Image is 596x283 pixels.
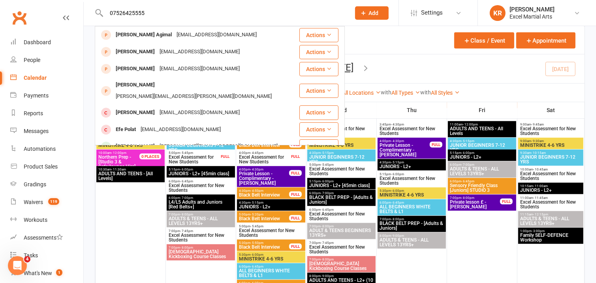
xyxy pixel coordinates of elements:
span: 4:00pm [379,139,430,143]
span: 5:00pm [239,225,304,228]
span: 5:15pm [168,168,233,171]
span: 5:30pm [239,241,290,245]
a: Messages [10,122,83,140]
a: Workouts [10,211,83,229]
div: FULL [430,142,442,148]
th: Sat [517,102,585,118]
span: ADULTS & TEENS - ALL LEVELS 13YRS+ [449,167,515,176]
span: - 9:00pm [391,234,404,238]
span: ALL BEGINNERS WHITE BELTS & L1 [239,268,304,278]
div: Reports [24,110,43,116]
span: 10:00am [98,151,149,155]
div: [EMAIL_ADDRESS][DOMAIN_NAME] [157,63,242,75]
span: 6:00pm [239,265,304,268]
span: 7:00pm [379,217,444,221]
span: JUNIORS - L2+ [45min class] [309,183,374,188]
div: [PERSON_NAME][EMAIL_ADDRESS][PERSON_NAME][DOMAIN_NAME] [113,91,274,102]
a: Assessments [10,229,83,247]
span: [DEMOGRAPHIC_DATA] Kickboxing Course Classes [309,261,374,271]
a: Automations [10,140,83,158]
span: 5:00pm [168,151,219,155]
span: 1 [56,269,62,276]
span: Private lesson £ - [PERSON_NAME] [449,200,500,209]
span: JUNIORS - L2+ [45min class] [168,171,233,176]
span: JUNIORS - L2+ [520,188,582,193]
span: 6:00pm [309,208,374,212]
div: 0 PLACES [139,154,161,159]
span: Excel Assessment for New Students [168,233,233,242]
div: Calendar [24,75,47,81]
div: Gradings [24,181,46,187]
span: JUNIORS - L2+ [239,204,304,209]
span: 1:00pm [520,229,582,233]
button: Actions [299,105,338,120]
span: Excel Assessment for New Students [168,155,219,164]
span: - 7:00pm [321,191,334,195]
span: 4:30pm [449,139,515,143]
span: 5:30pm [379,189,444,193]
span: 7:00pm [168,213,233,216]
span: Black Belt Interview [239,193,290,197]
span: - 9:30am [531,139,544,143]
a: Payments [10,87,83,105]
span: Excel Assessment for New Students [168,183,233,193]
div: [EMAIL_ADDRESS][DOMAIN_NAME] [157,107,242,118]
div: [PERSON_NAME] Agimal [113,29,174,41]
a: People [10,51,83,69]
span: Excel Assessment for New Students [239,155,290,164]
a: Calendar [10,69,83,87]
span: - 5:45pm [180,151,193,155]
div: [PERSON_NAME] [113,141,157,152]
div: FULL [289,215,302,221]
span: BLACK BELT PREP - [Adults & Juniors] [379,221,444,231]
span: 4:30pm [309,151,374,155]
div: [PERSON_NAME] [113,46,157,58]
span: - 10:45am [533,168,548,171]
a: Product Sales [10,158,83,176]
span: 4:30pm [239,189,290,193]
a: Reports [10,105,83,122]
span: 10:00am [520,168,582,171]
button: Actions [299,84,338,98]
span: Black Belt Interview [239,216,290,221]
span: - 6:00pm [250,253,263,257]
div: People [24,57,40,63]
div: Workouts [24,217,47,223]
span: 7:00pm [309,241,374,245]
span: 7:00pm [168,246,233,249]
div: FULL [289,244,302,249]
span: 7:00pm [309,225,374,228]
iframe: Intercom live chat [8,256,27,275]
div: Payments [24,92,49,99]
span: - 7:00pm [461,163,474,167]
span: 7:00pm [168,229,233,233]
span: 4:30pm [239,201,304,204]
span: 5:15pm [379,172,444,176]
div: Waivers [24,199,43,205]
span: 5:15pm [309,180,374,183]
div: Assessments [24,234,63,241]
span: 6:00pm [168,180,233,183]
span: 5:00pm [239,213,290,216]
span: Excel Assessment for New Students [309,167,374,176]
button: Add [355,6,389,20]
span: 6:00pm [379,201,444,204]
span: JUNIORS - L2+ [379,164,444,169]
span: 10:30am [98,168,163,171]
span: Excel Assessment for New Students [239,228,304,238]
a: Dashboard [10,34,83,51]
div: FULL [289,191,302,197]
span: - 7:00pm [180,196,193,200]
button: Actions [299,28,338,42]
span: MINISTRIKE 4-6 YRS [379,193,444,197]
span: - 4:45pm [250,151,263,155]
span: MINISTRIKE 4-6 YRS [309,143,374,148]
div: Dashboard [24,39,51,45]
span: 4:00pm [239,168,290,171]
span: 8:00pm [379,234,444,238]
a: All Locations [342,90,381,96]
div: FULL [289,154,302,159]
span: 11:00am [520,196,582,200]
span: - 4:30pm [391,139,404,143]
span: ADULTS AND TEENS - [All Levels] [98,171,163,181]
